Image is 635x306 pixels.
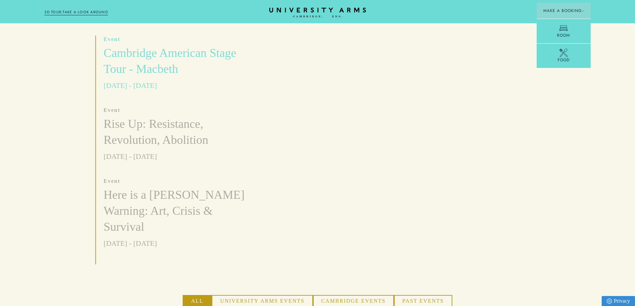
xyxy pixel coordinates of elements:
span: Make a Booking [543,8,584,14]
a: Home [269,8,366,18]
img: Arrow icon [582,10,584,12]
a: Food [537,43,591,68]
a: event Cambridge American Stage Tour - Macbeth [DATE] - [DATE] [96,36,256,91]
h3: Cambridge American Stage Tour - Macbeth [104,45,256,77]
h3: Here is a [PERSON_NAME] Warning: Art, Crisis & Survival [104,187,256,235]
p: [DATE] - [DATE] [104,80,256,91]
p: [DATE] - [DATE] [104,237,256,249]
p: event [104,177,256,185]
a: 3D TOUR:TAKE A LOOK AROUND [44,9,108,15]
h3: Rise Up: Resistance, Revolution, Abolition [104,116,256,148]
a: Privacy [602,296,635,306]
a: event Rise Up: Resistance, Revolution, Abolition [DATE] - [DATE] [96,107,256,162]
p: [DATE] - [DATE] [104,151,256,162]
p: event [104,107,256,114]
a: Room [537,19,591,43]
span: Room [557,32,570,38]
a: event Here is a [PERSON_NAME] Warning: Art, Crisis & Survival [DATE] - [DATE] [96,177,256,249]
p: event [104,36,256,43]
button: Make a BookingArrow icon [537,3,591,19]
span: Food [558,57,570,63]
img: Privacy [607,298,612,304]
